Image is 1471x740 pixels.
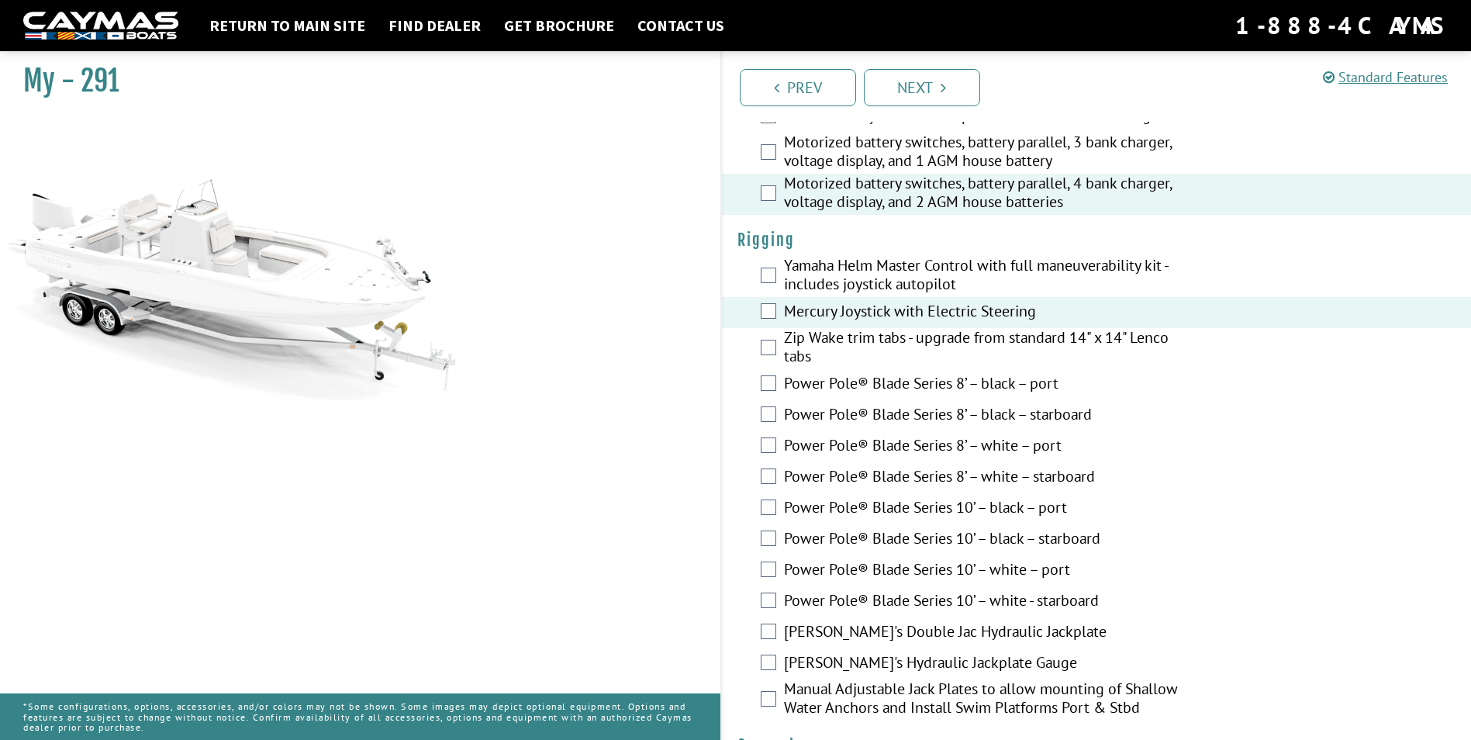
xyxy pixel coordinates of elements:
[1235,9,1448,43] div: 1-888-4CAYMAS
[23,693,697,740] p: *Some configurations, options, accessories, and/or colors may not be shown. Some images may depic...
[784,436,1196,458] label: Power Pole® Blade Series 8’ – white – port
[1323,68,1448,86] a: Standard Features
[784,302,1196,324] label: Mercury Joystick with Electric Steering
[23,64,682,99] h1: My - 291
[784,498,1196,520] label: Power Pole® Blade Series 10’ – black – port
[23,12,178,40] img: white-logo-c9c8dbefe5ff5ceceb0f0178aa75bf4bb51f6bca0971e226c86eb53dfe498488.png
[784,560,1196,583] label: Power Pole® Blade Series 10’ – white – port
[784,328,1196,369] label: Zip Wake trim tabs - upgrade from standard 14" x 14" Lenco tabs
[630,16,732,36] a: Contact Us
[784,256,1196,297] label: Yamaha Helm Master Control with full maneuverability kit - includes joystick autopilot
[381,16,489,36] a: Find Dealer
[784,622,1196,645] label: [PERSON_NAME]'s Double Jac Hydraulic Jackplate
[864,69,980,106] a: Next
[784,653,1196,676] label: [PERSON_NAME]'s Hydraulic Jackplate Gauge
[784,374,1196,396] label: Power Pole® Blade Series 8’ – black – port
[784,405,1196,427] label: Power Pole® Blade Series 8’ – black – starboard
[784,529,1196,552] label: Power Pole® Blade Series 10’ – black – starboard
[784,679,1196,721] label: Manual Adjustable Jack Plates to allow mounting of Shallow Water Anchors and Install Swim Platfor...
[202,16,373,36] a: Return to main site
[737,230,1456,250] h4: Rigging
[784,591,1196,614] label: Power Pole® Blade Series 10’ – white - starboard
[740,69,856,106] a: Prev
[784,133,1196,174] label: Motorized battery switches, battery parallel, 3 bank charger, voltage display, and 1 AGM house ba...
[784,467,1196,489] label: Power Pole® Blade Series 8’ – white – starboard
[784,174,1196,215] label: Motorized battery switches, battery parallel, 4 bank charger, voltage display, and 2 AGM house ba...
[496,16,622,36] a: Get Brochure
